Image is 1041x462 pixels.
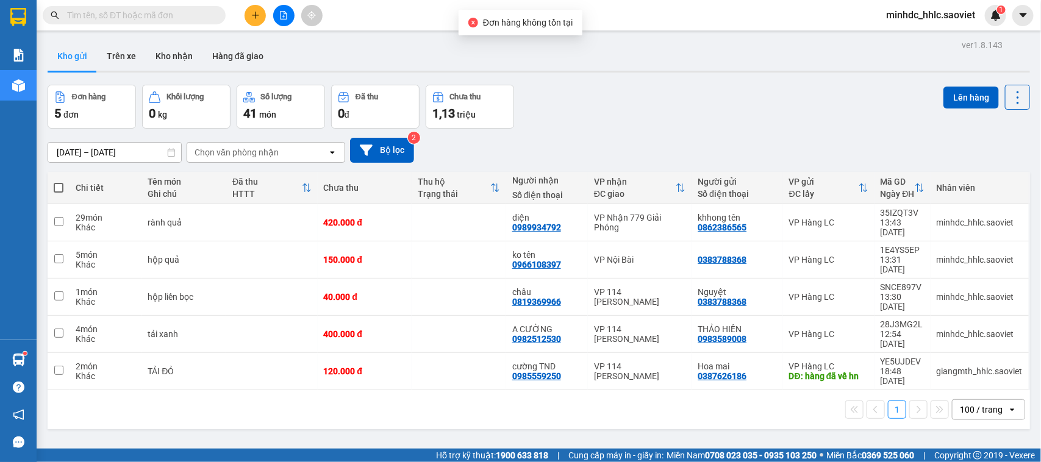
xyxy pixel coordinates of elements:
div: Thu hộ [418,177,490,187]
div: ko tên [512,250,582,260]
span: kg [158,110,167,119]
div: Mã GD [881,177,915,187]
span: copyright [973,451,982,460]
span: | [557,449,559,462]
div: 18:48 [DATE] [881,366,925,386]
button: Đơn hàng5đơn [48,85,136,129]
button: Trên xe [97,41,146,71]
img: warehouse-icon [12,79,25,92]
div: Khác [76,371,135,381]
div: Đã thu [356,93,378,101]
div: Chưa thu [324,183,406,193]
div: khhong tên [698,213,776,222]
button: aim [301,5,323,26]
button: Số lượng41món [237,85,325,129]
sup: 2 [408,132,420,144]
div: 13:30 [DATE] [881,292,925,311]
div: VP Nội Bài [594,255,685,265]
button: plus [245,5,266,26]
span: 0 [149,106,156,121]
sup: 1 [23,352,27,355]
div: Chưa thu [450,93,481,101]
span: aim [307,11,316,20]
button: Khối lượng0kg [142,85,231,129]
img: icon-new-feature [990,10,1001,21]
svg: open [327,147,337,157]
span: 1,13 [432,106,455,121]
div: 29 món [76,213,135,222]
img: logo.jpg [7,10,68,71]
div: ver 1.8.143 [962,38,1003,52]
span: search [51,11,59,20]
div: Trạng thái [418,189,490,199]
span: 41 [243,106,257,121]
div: rành quả [148,218,220,227]
span: đ [345,110,349,119]
div: Khác [76,297,135,307]
div: HTTT [232,189,301,199]
div: 120.000 đ [324,366,406,376]
span: ⚪️ [820,453,823,458]
div: 40.000 đ [324,292,406,302]
th: Toggle SortBy [226,172,317,204]
div: 5 món [76,250,135,260]
div: 13:31 [DATE] [881,255,925,274]
div: châu [512,287,582,297]
div: Số lượng [261,93,292,101]
div: VP nhận [594,177,676,187]
div: VP Hàng LC [789,361,868,371]
div: 420.000 đ [324,218,406,227]
div: 150.000 đ [324,255,406,265]
div: VP 114 [PERSON_NAME] [594,361,685,381]
div: 0966108397 [512,260,561,269]
div: Khối lượng [166,93,204,101]
div: diện [512,213,582,222]
div: Nguyệt [698,287,776,297]
div: 0983589008 [698,334,746,344]
div: A CƯỜNG [512,324,582,334]
span: close-circle [468,18,478,27]
input: Select a date range. [48,143,181,162]
div: minhdc_hhlc.saoviet [937,218,1023,227]
div: Nhân viên [937,183,1023,193]
h2: TB2887XQ [7,71,98,91]
div: Chi tiết [76,183,135,193]
strong: 1900 633 818 [496,450,548,460]
th: Toggle SortBy [783,172,875,204]
button: Lên hàng [943,87,999,108]
input: Tìm tên, số ĐT hoặc mã đơn [67,9,211,22]
button: Đã thu0đ [331,85,420,129]
div: Hoa mai [698,361,776,371]
div: VP Nhận 779 Giải Phóng [594,213,685,232]
div: TẢI ĐỎ [148,366,220,376]
span: 0 [338,106,345,121]
div: VP Hàng LC [789,255,868,265]
div: Ghi chú [148,189,220,199]
div: Đơn hàng [72,93,106,101]
div: ĐC giao [594,189,676,199]
span: Hỗ trợ kỹ thuật: [436,449,548,462]
div: 28J3MG2L [881,319,925,329]
button: file-add [273,5,295,26]
b: [DOMAIN_NAME] [163,10,295,30]
div: 1E4YS5EP [881,245,925,255]
span: caret-down [1018,10,1029,21]
div: 0862386565 [698,222,746,232]
span: 5 [54,106,61,121]
button: Kho gửi [48,41,97,71]
div: Tên món [148,177,220,187]
div: 1 món [76,287,135,297]
div: minhdc_hhlc.saoviet [937,292,1023,302]
button: caret-down [1012,5,1034,26]
div: minhdc_hhlc.saoviet [937,329,1023,339]
div: Người nhận [512,176,582,185]
sup: 1 [997,5,1006,14]
div: 4 món [76,324,135,334]
img: logo-vxr [10,8,26,26]
span: Đơn hàng không tồn tại [483,18,573,27]
strong: 0369 525 060 [862,450,914,460]
div: 2 món [76,361,135,371]
div: Người gửi [698,177,776,187]
div: Khác [76,260,135,269]
div: Khác [76,334,135,344]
